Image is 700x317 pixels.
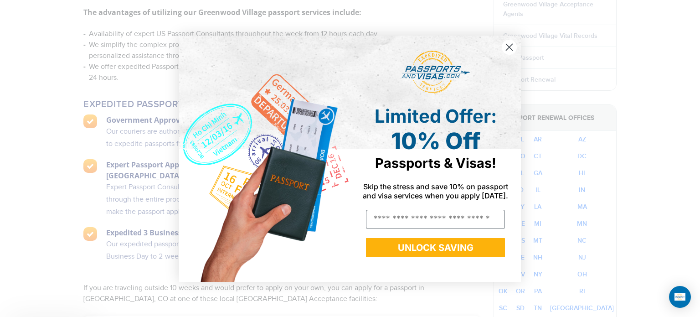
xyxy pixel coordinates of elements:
img: passports and visas [401,51,470,94]
button: UNLOCK SAVING [366,238,505,257]
span: Passports & Visas! [375,155,496,171]
button: Close dialog [501,39,517,55]
span: Limited Offer: [375,105,497,127]
span: Skip the stress and save 10% on passport and visa services when you apply [DATE]. [363,182,508,200]
div: Open Intercom Messenger [669,286,691,308]
img: de9cda0d-0715-46ca-9a25-073762a91ba7.png [179,36,350,282]
span: 10% Off [391,127,480,155]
